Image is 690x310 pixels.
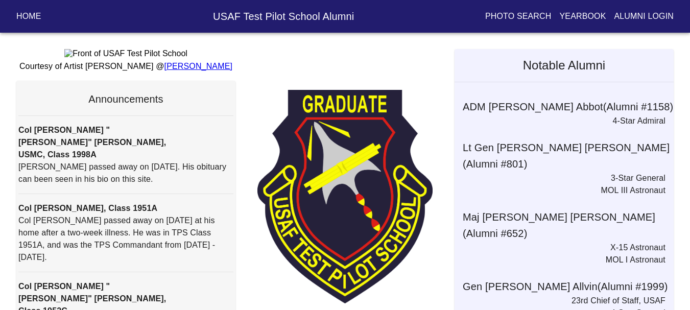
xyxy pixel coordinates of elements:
[18,126,166,159] strong: Col [PERSON_NAME] "[PERSON_NAME]" [PERSON_NAME], USMC, Class 1998A
[18,204,157,212] strong: Col [PERSON_NAME], Class 1951A
[455,115,665,127] p: 4-Star Admiral
[485,10,552,22] p: Photo Search
[610,7,678,26] button: Alumni Login
[257,90,433,303] img: TPS Patch
[18,161,233,185] p: [PERSON_NAME] passed away on [DATE]. His obituary can been seen in his bio on this site.
[555,7,610,26] button: Yearbook
[463,139,674,172] h6: Lt Gen [PERSON_NAME] [PERSON_NAME] (Alumni # 801 )
[16,10,41,22] p: Home
[18,214,233,264] p: Col [PERSON_NAME] passed away on [DATE] at his home after a two-week illness. He was in TPS Class...
[455,254,665,266] p: MOL I Astronaut
[463,99,674,115] h6: ADM [PERSON_NAME] Abbot (Alumni # 1158 )
[455,184,665,197] p: MOL III Astronaut
[455,242,665,254] p: X-15 Astronaut
[64,49,187,58] img: Front of USAF Test Pilot School
[119,8,448,25] h6: USAF Test Pilot School Alumni
[559,10,606,22] p: Yearbook
[12,7,45,26] button: Home
[614,10,674,22] p: Alumni Login
[455,49,674,82] h5: Notable Alumni
[455,295,665,307] p: 23rd Chief of Staff, USAF
[463,278,674,295] h6: Gen [PERSON_NAME] Allvin (Alumni # 1999 )
[164,62,233,70] a: [PERSON_NAME]
[16,60,235,73] p: Courtesy of Artist [PERSON_NAME] @
[455,172,665,184] p: 3-Star General
[463,209,674,242] h6: Maj [PERSON_NAME] [PERSON_NAME] (Alumni # 652 )
[481,7,556,26] button: Photo Search
[18,91,233,107] h6: Announcements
